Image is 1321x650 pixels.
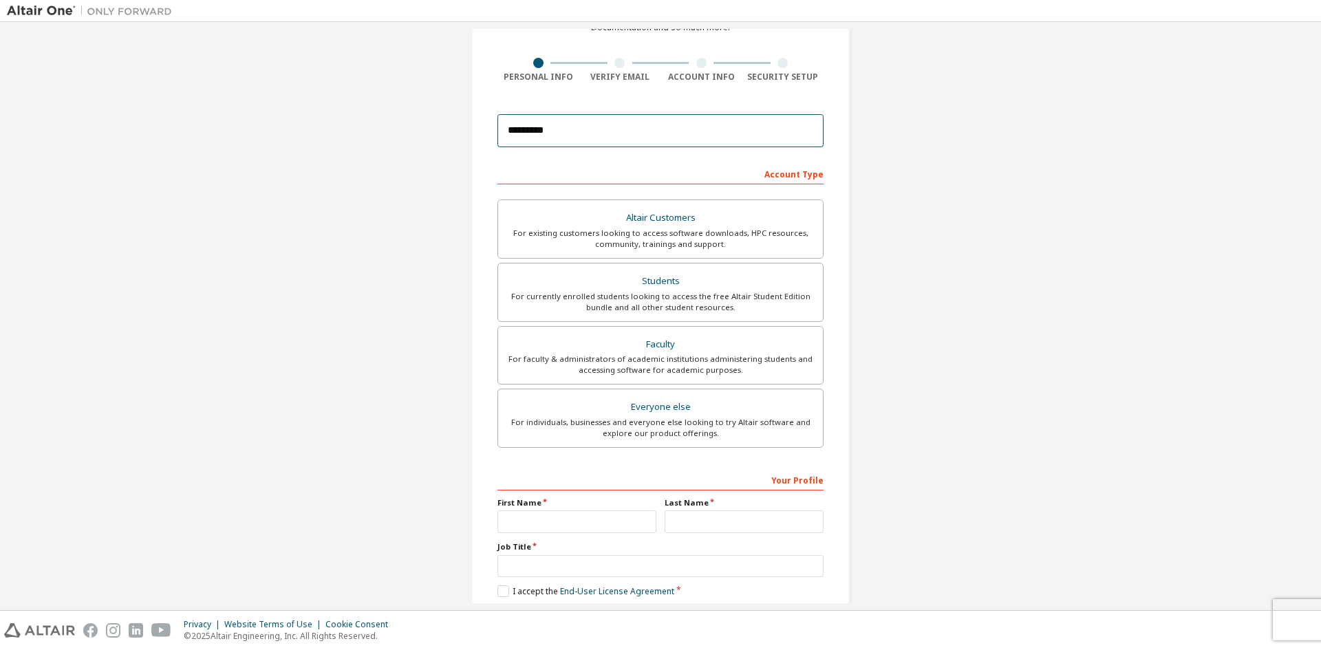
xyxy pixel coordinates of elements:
div: For currently enrolled students looking to access the free Altair Student Edition bundle and all ... [506,291,815,313]
label: Last Name [665,497,824,508]
div: Verify Email [579,72,661,83]
div: Privacy [184,619,224,630]
div: Altair Customers [506,208,815,228]
div: Students [506,272,815,291]
label: I accept the [497,585,674,597]
div: Account Info [660,72,742,83]
img: youtube.svg [151,623,171,638]
div: Security Setup [742,72,824,83]
img: Altair One [7,4,179,18]
label: Job Title [497,541,824,552]
div: Personal Info [497,72,579,83]
div: For existing customers looking to access software downloads, HPC resources, community, trainings ... [506,228,815,250]
div: For individuals, businesses and everyone else looking to try Altair software and explore our prod... [506,417,815,439]
img: instagram.svg [106,623,120,638]
div: Everyone else [506,398,815,417]
div: Faculty [506,335,815,354]
img: altair_logo.svg [4,623,75,638]
p: © 2025 Altair Engineering, Inc. All Rights Reserved. [184,630,396,642]
div: Your Profile [497,468,824,490]
a: End-User License Agreement [560,585,674,597]
img: linkedin.svg [129,623,143,638]
img: facebook.svg [83,623,98,638]
div: Cookie Consent [325,619,396,630]
div: Website Terms of Use [224,619,325,630]
div: Account Type [497,162,824,184]
div: For faculty & administrators of academic institutions administering students and accessing softwa... [506,354,815,376]
label: First Name [497,497,656,508]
